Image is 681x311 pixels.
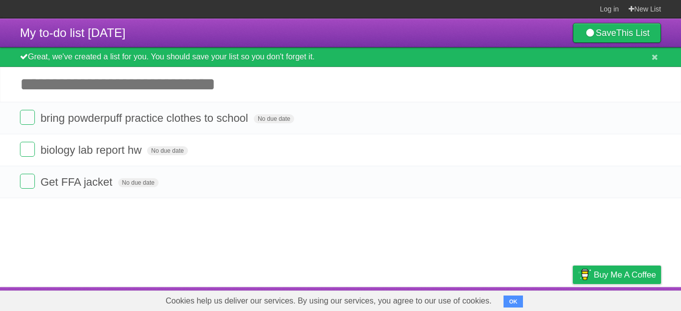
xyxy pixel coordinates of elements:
span: biology lab report hw [40,144,144,156]
a: Terms [526,290,548,309]
a: Privacy [560,290,586,309]
span: Cookies help us deliver our services. By using our services, you agree to our use of cookies. [156,291,502,311]
span: Get FFA jacket [40,176,115,188]
label: Done [20,174,35,189]
label: Done [20,142,35,157]
a: Buy me a coffee [573,266,661,284]
a: SaveThis List [573,23,661,43]
label: Done [20,110,35,125]
span: No due date [118,178,159,187]
span: No due date [254,114,294,123]
img: Buy me a coffee [578,266,591,283]
span: No due date [147,146,187,155]
span: My to-do list [DATE] [20,26,126,39]
span: Buy me a coffee [594,266,656,284]
a: About [440,290,461,309]
a: Developers [473,290,513,309]
b: This List [616,28,650,38]
span: bring powderpuff practice clothes to school [40,112,251,124]
a: Suggest a feature [598,290,661,309]
button: OK [504,296,523,308]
